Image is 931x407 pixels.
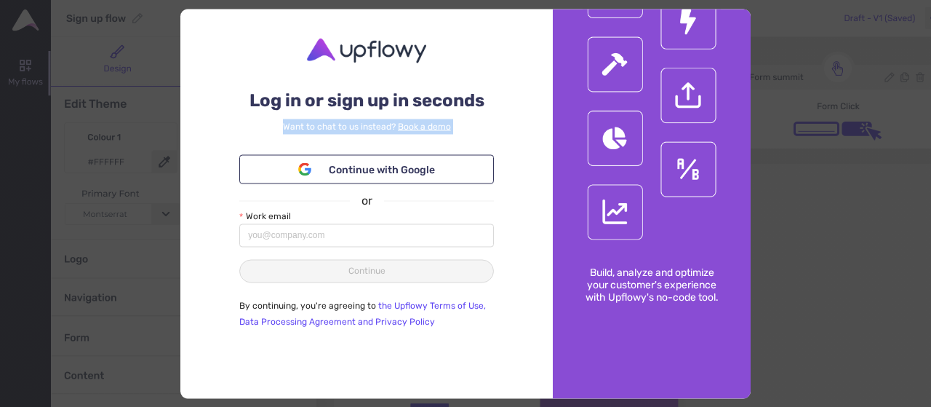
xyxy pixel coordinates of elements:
button: Continue [239,259,494,282]
a: Book a demo [398,122,451,132]
img: Upflowy logo [305,38,428,63]
button: Continue with Google [239,155,494,184]
div: Log in or sign up in seconds [239,76,494,116]
p: By continuing, you're agreeing to [239,297,494,329]
span: Continue with Google [329,162,435,178]
div: Want to chat to us instead? [239,116,494,135]
p: Build, analyze and optimize your customer's experience with Upflowy's no-code tool. [553,245,751,325]
img: Featured [583,9,721,245]
input: Work email [239,224,494,247]
label: Work email [239,210,291,224]
span: or [350,191,384,210]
